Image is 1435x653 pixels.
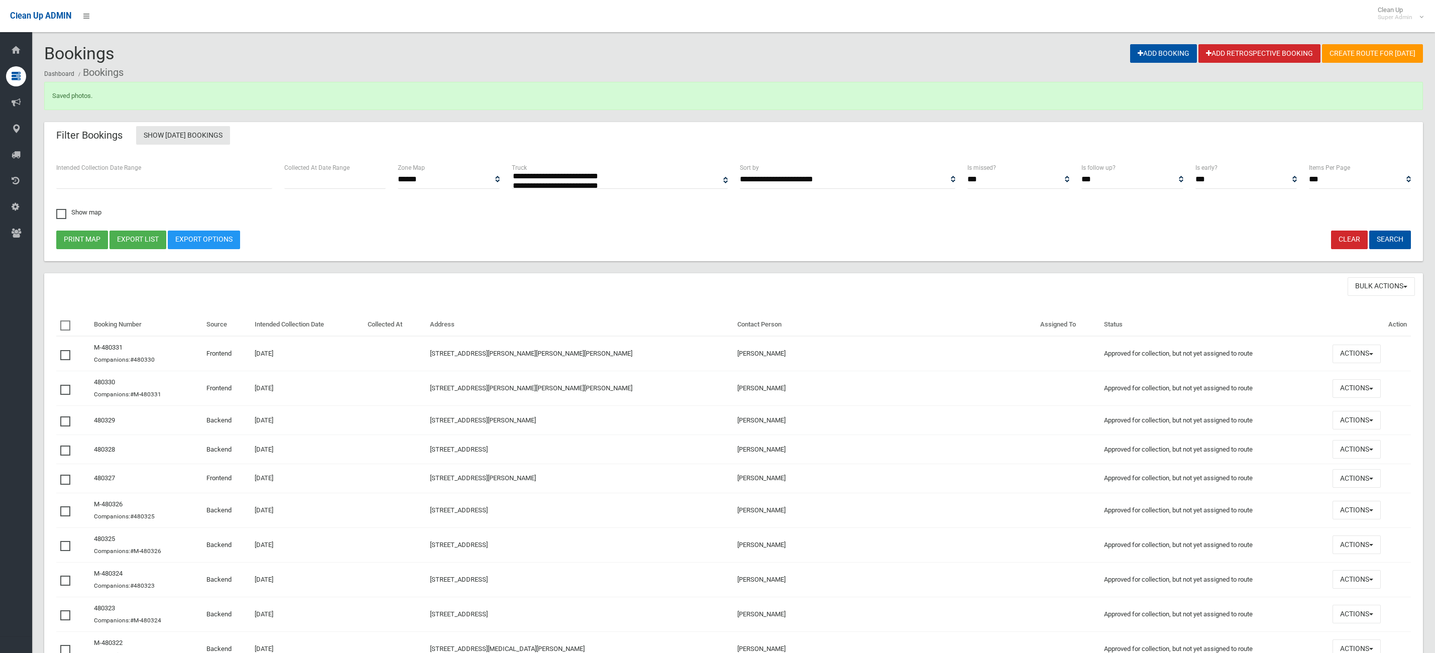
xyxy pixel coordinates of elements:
td: [DATE] [251,493,364,527]
th: Assigned To [1036,313,1100,337]
th: Action [1329,313,1411,337]
a: Show [DATE] Bookings [136,126,230,145]
td: Approved for collection, but not yet assigned to route [1100,371,1329,406]
td: [PERSON_NAME] [733,493,1036,527]
td: [PERSON_NAME] [733,435,1036,464]
button: Actions [1333,605,1381,623]
a: M-480326 [94,500,123,508]
small: Super Admin [1378,14,1412,21]
a: [STREET_ADDRESS][MEDICAL_DATA][PERSON_NAME] [430,645,585,652]
a: [STREET_ADDRESS][PERSON_NAME][PERSON_NAME][PERSON_NAME] [430,350,632,357]
td: Frontend [202,464,251,493]
th: Address [426,313,733,337]
button: Print map [56,231,108,249]
li: Bookings [76,63,124,82]
header: Filter Bookings [44,126,135,145]
small: Companions: [94,391,163,398]
td: [PERSON_NAME] [733,336,1036,371]
a: Clear [1331,231,1368,249]
a: [STREET_ADDRESS] [430,446,488,453]
td: Frontend [202,336,251,371]
td: [DATE] [251,597,364,631]
button: Actions [1333,345,1381,363]
td: Backend [202,527,251,562]
small: Companions: [94,617,163,624]
span: Clean Up [1373,6,1422,21]
button: Actions [1333,440,1381,459]
a: #M-480331 [130,391,161,398]
a: M-480322 [94,639,123,646]
a: 480327 [94,474,115,482]
td: [PERSON_NAME] [733,406,1036,435]
td: Backend [202,435,251,464]
a: Export Options [168,231,240,249]
a: [STREET_ADDRESS][PERSON_NAME] [430,474,536,482]
td: Backend [202,406,251,435]
a: Add Booking [1130,44,1197,63]
td: [DATE] [251,371,364,406]
td: [PERSON_NAME] [733,597,1036,631]
small: Companions: [94,513,156,520]
button: Search [1369,231,1411,249]
th: Collected At [364,313,426,337]
a: #M-480324 [130,617,161,624]
a: [STREET_ADDRESS] [430,541,488,549]
td: Approved for collection, but not yet assigned to route [1100,336,1329,371]
a: M-480331 [94,344,123,351]
a: #M-480326 [130,548,161,555]
td: Backend [202,597,251,631]
a: Dashboard [44,70,74,77]
span: Bookings [44,43,115,63]
a: #480330 [130,356,155,363]
small: Companions: [94,548,163,555]
td: Backend [202,493,251,527]
button: Actions [1333,469,1381,488]
a: [STREET_ADDRESS][PERSON_NAME][PERSON_NAME][PERSON_NAME] [430,384,632,392]
button: Actions [1333,411,1381,429]
td: Approved for collection, but not yet assigned to route [1100,597,1329,631]
a: 480330 [94,378,115,386]
a: [STREET_ADDRESS] [430,610,488,618]
td: [DATE] [251,562,364,597]
td: Approved for collection, but not yet assigned to route [1100,527,1329,562]
button: Actions [1333,535,1381,554]
td: Backend [202,562,251,597]
td: Approved for collection, but not yet assigned to route [1100,493,1329,527]
td: Frontend [202,371,251,406]
a: 480328 [94,446,115,453]
td: Approved for collection, but not yet assigned to route [1100,406,1329,435]
th: Status [1100,313,1329,337]
button: Export list [109,231,166,249]
a: 480325 [94,535,115,542]
td: [DATE] [251,435,364,464]
th: Source [202,313,251,337]
td: [DATE] [251,336,364,371]
div: Saved photos. [44,82,1423,110]
a: M-480324 [94,570,123,577]
button: Actions [1333,379,1381,398]
a: [STREET_ADDRESS] [430,506,488,514]
a: [STREET_ADDRESS][PERSON_NAME] [430,416,536,424]
a: [STREET_ADDRESS] [430,576,488,583]
label: Truck [512,162,527,173]
span: Clean Up ADMIN [10,11,71,21]
td: [DATE] [251,406,364,435]
td: [PERSON_NAME] [733,562,1036,597]
td: [DATE] [251,527,364,562]
td: [DATE] [251,464,364,493]
th: Booking Number [90,313,202,337]
a: 480323 [94,604,115,612]
th: Contact Person [733,313,1036,337]
th: Intended Collection Date [251,313,364,337]
td: Approved for collection, but not yet assigned to route [1100,562,1329,597]
small: Companions: [94,582,156,589]
button: Bulk Actions [1348,277,1415,296]
small: Companions: [94,356,156,363]
td: [PERSON_NAME] [733,371,1036,406]
td: Approved for collection, but not yet assigned to route [1100,464,1329,493]
a: Add Retrospective Booking [1198,44,1320,63]
a: Create route for [DATE] [1322,44,1423,63]
td: Approved for collection, but not yet assigned to route [1100,435,1329,464]
td: [PERSON_NAME] [733,527,1036,562]
span: Show map [56,209,101,215]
